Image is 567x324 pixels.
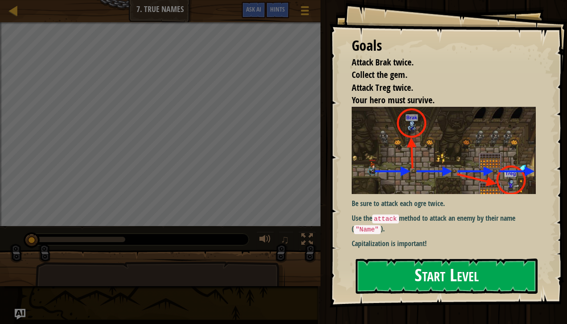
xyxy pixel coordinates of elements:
code: attack [372,215,399,223]
span: Your hero must survive. [352,94,435,106]
p: Be sure to attack each ogre twice. [352,198,542,209]
button: Ask AI [242,2,266,18]
li: Your hero must survive. [341,94,534,107]
li: Attack Treg twice. [341,81,534,94]
button: Show game menu [294,2,316,23]
span: Collect the gem. [352,69,407,81]
button: Adjust volume [256,231,274,250]
button: ♫ [279,231,294,250]
span: ♫ [280,233,289,246]
code: "Name" [354,225,381,234]
button: Toggle fullscreen [298,231,316,250]
span: Attack Brak twice. [352,56,414,68]
span: Ask AI [246,5,261,13]
li: Collect the gem. [341,69,534,81]
p: Use the method to attack an enemy by their name ( ). [352,213,542,234]
p: Capitalization is important! [352,239,542,249]
span: Attack Treg twice. [352,81,413,93]
button: Ask AI [15,309,25,320]
div: Goals [352,36,536,56]
img: True names [352,107,542,194]
span: Hints [270,5,285,13]
button: Start Level [356,259,538,294]
li: Attack Brak twice. [341,56,534,69]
